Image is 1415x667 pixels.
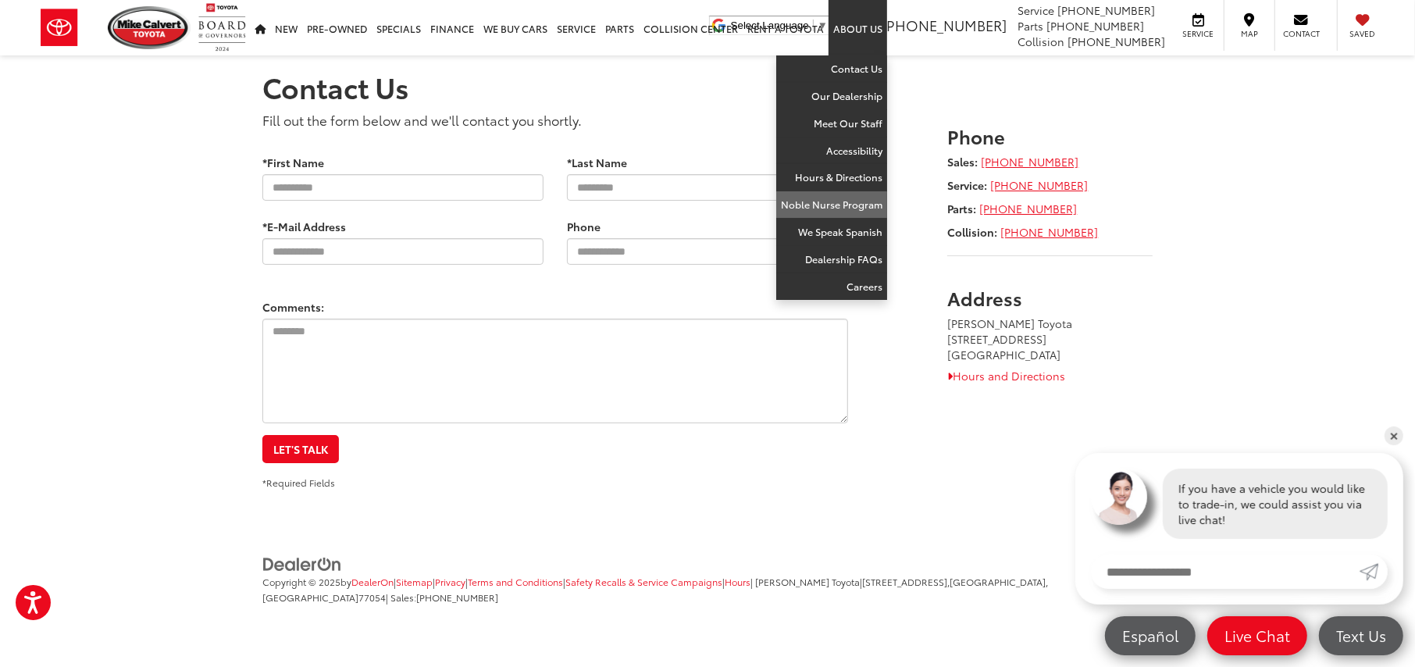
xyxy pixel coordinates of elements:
[776,110,887,137] a: Meet Our Staff
[776,137,887,165] a: Accessibility
[1217,626,1298,645] span: Live Chat
[776,83,887,110] a: Our Dealership
[416,590,498,604] span: [PHONE_NUMBER]
[1114,626,1186,645] span: Español
[262,155,324,170] label: *First Name
[262,71,1153,102] h1: Contact Us
[776,219,887,246] a: We Speak Spanish
[990,177,1088,193] a: [PHONE_NUMBER]
[1105,616,1196,655] a: Español
[776,246,887,273] a: Dealership FAQs
[947,224,997,240] strong: Collision:
[882,15,1007,35] span: [PHONE_NUMBER]
[1018,2,1054,18] span: Service
[947,316,1153,362] address: [PERSON_NAME] Toyota [STREET_ADDRESS] [GEOGRAPHIC_DATA]
[394,575,433,588] span: |
[776,164,887,191] a: Hours & Directions
[351,575,394,588] a: DealerOn Home Page
[262,575,340,588] span: Copyright © 2025
[386,590,498,604] span: | Sales:
[358,590,386,604] span: 77054
[981,154,1078,169] a: [PHONE_NUMBER]
[1000,224,1098,240] a: [PHONE_NUMBER]
[396,575,433,588] a: Sitemap
[1091,555,1360,589] input: Enter your message
[262,476,335,489] small: *Required Fields
[262,219,346,234] label: *E-Mail Address
[435,575,465,588] a: Privacy
[468,575,563,588] a: Terms and Conditions
[563,575,722,588] span: |
[433,575,465,588] span: |
[108,6,191,49] img: Mike Calvert Toyota
[947,126,1153,146] h3: Phone
[776,55,887,83] a: Contact Us
[565,575,722,588] a: Safety Recalls & Service Campaigns, Opens in a new tab
[947,368,1065,383] a: Hours and Directions
[1091,469,1147,525] img: Agent profile photo
[1328,626,1394,645] span: Text Us
[722,575,750,588] span: |
[725,575,750,588] a: Hours
[1046,18,1144,34] span: [PHONE_NUMBER]
[567,219,601,234] label: Phone
[1057,2,1155,18] span: [PHONE_NUMBER]
[947,177,987,193] strong: Service:
[1018,18,1043,34] span: Parts
[1345,28,1380,39] span: Saved
[750,575,860,588] span: | [PERSON_NAME] Toyota
[262,110,848,129] p: Fill out the form below and we'll contact you shortly.
[1163,469,1388,539] div: If you have a vehicle you would like to trade-in, we could assist you via live chat!
[262,590,358,604] span: [GEOGRAPHIC_DATA]
[776,273,887,300] a: Careers
[1067,34,1165,49] span: [PHONE_NUMBER]
[262,556,342,573] img: DealerOn
[1283,28,1320,39] span: Contact
[1018,34,1064,49] span: Collision
[1207,616,1307,655] a: Live Chat
[1232,28,1267,39] span: Map
[947,201,976,216] strong: Parts:
[567,155,627,170] label: *Last Name
[776,191,887,219] a: Noble Nurse Program
[1319,616,1403,655] a: Text Us
[465,575,563,588] span: |
[979,201,1077,216] a: [PHONE_NUMBER]
[262,555,342,571] a: DealerOn
[1360,555,1388,589] a: Submit
[950,575,1048,588] span: [GEOGRAPHIC_DATA],
[1181,28,1216,39] span: Service
[862,575,950,588] span: [STREET_ADDRESS],
[262,299,324,315] label: Comments:
[947,154,978,169] strong: Sales:
[947,287,1153,308] h3: Address
[340,575,394,588] span: by
[262,435,339,463] button: Let's Talk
